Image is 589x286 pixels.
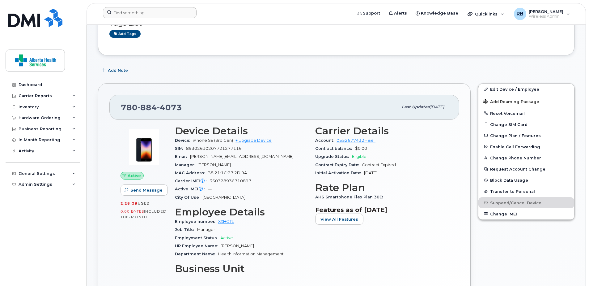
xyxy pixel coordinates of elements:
[315,138,337,143] span: Account
[121,103,182,112] span: 780
[175,138,193,143] span: Device
[478,186,574,197] button: Transfer to Personal
[394,10,407,16] span: Alerts
[197,162,231,167] span: [PERSON_NAME]
[315,195,386,199] span: AHS Smartphone Flex Plan 30D
[175,236,220,240] span: Employment Status
[138,103,157,112] span: 884
[478,95,574,108] button: Add Roaming Package
[175,125,308,136] h3: Device Details
[193,138,233,143] span: iPhone SE (3rd Gen)
[353,7,384,19] a: Support
[510,8,574,20] div: Ryan Ballesteros
[490,133,541,138] span: Change Plan / Features
[478,141,574,152] button: Enable Call Forwarding
[175,154,190,159] span: Email
[175,162,197,167] span: Manager
[98,65,133,76] button: Add Note
[315,206,448,214] h3: Features as of [DATE]
[218,252,284,256] span: Health Information Management
[108,67,128,73] span: Add Note
[190,154,294,159] span: [PERSON_NAME][EMAIL_ADDRESS][DOMAIN_NAME]
[109,19,563,27] h3: Tags List
[138,201,150,206] span: used
[175,187,208,191] span: Active IMEI
[315,162,362,167] span: Contract Expiry Date
[186,146,242,151] span: 89302610207721277116
[109,30,141,38] a: Add tags
[362,162,396,167] span: Contract Expired
[175,252,218,256] span: Department Name
[315,182,448,193] h3: Rate Plan
[315,154,352,159] span: Upgrade Status
[315,214,363,225] button: View All Features
[478,163,574,175] button: Request Account Change
[121,209,167,219] span: included this month
[220,236,233,240] span: Active
[355,146,367,151] span: $0.00
[103,7,197,18] input: Find something...
[411,7,463,19] a: Knowledge Base
[364,171,377,175] span: [DATE]
[483,99,539,105] span: Add Roaming Package
[478,175,574,186] button: Block Data Usage
[175,206,308,218] h3: Employee Details
[430,105,444,109] span: [DATE]
[463,8,508,20] div: Quicklinks
[121,184,168,196] button: Send Message
[218,219,234,224] a: XXHOTL
[175,146,186,151] span: SIM
[175,227,197,232] span: Job Title
[202,195,245,200] span: [GEOGRAPHIC_DATA]
[490,200,541,205] span: Suspend/Cancel Device
[478,108,574,119] button: Reset Voicemail
[175,195,202,200] span: City Of Use
[478,130,574,141] button: Change Plan / Features
[529,14,563,19] span: Wireless Admin
[421,10,458,16] span: Knowledge Base
[402,105,430,109] span: Last updated
[337,138,375,143] a: 0552677432 - Bell
[315,146,355,151] span: Contract balance
[478,197,574,208] button: Suspend/Cancel Device
[175,219,218,224] span: Employee number
[320,216,358,222] span: View All Features
[315,125,448,136] h3: Carrier Details
[478,119,574,130] button: Change SIM Card
[221,244,254,248] span: [PERSON_NAME]
[384,7,411,19] a: Alerts
[478,208,574,219] button: Change IMEI
[175,179,210,183] span: Carrier IMEI
[121,209,144,214] span: 0.00 Bytes
[175,263,308,274] h3: Business Unit
[175,171,208,175] span: MAC Address
[128,173,141,179] span: Active
[125,128,163,166] img: image20231002-3703462-1angbar.jpeg
[478,152,574,163] button: Change Phone Number
[363,10,380,16] span: Support
[478,84,574,95] a: Edit Device / Employee
[475,11,498,16] span: Quicklinks
[197,227,215,232] span: Manager
[352,154,367,159] span: Eligible
[516,10,523,18] span: RB
[121,201,138,206] span: 2.28 GB
[157,103,182,112] span: 4073
[529,9,563,14] span: [PERSON_NAME]
[235,138,272,143] a: + Upgrade Device
[210,179,251,183] span: 350328936710897
[208,171,247,175] span: B8:21:1C:27:2D:9A
[208,187,212,191] span: —
[315,171,364,175] span: Initial Activation Date
[490,145,540,149] span: Enable Call Forwarding
[175,244,221,248] span: HR Employee Name
[130,187,163,193] span: Send Message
